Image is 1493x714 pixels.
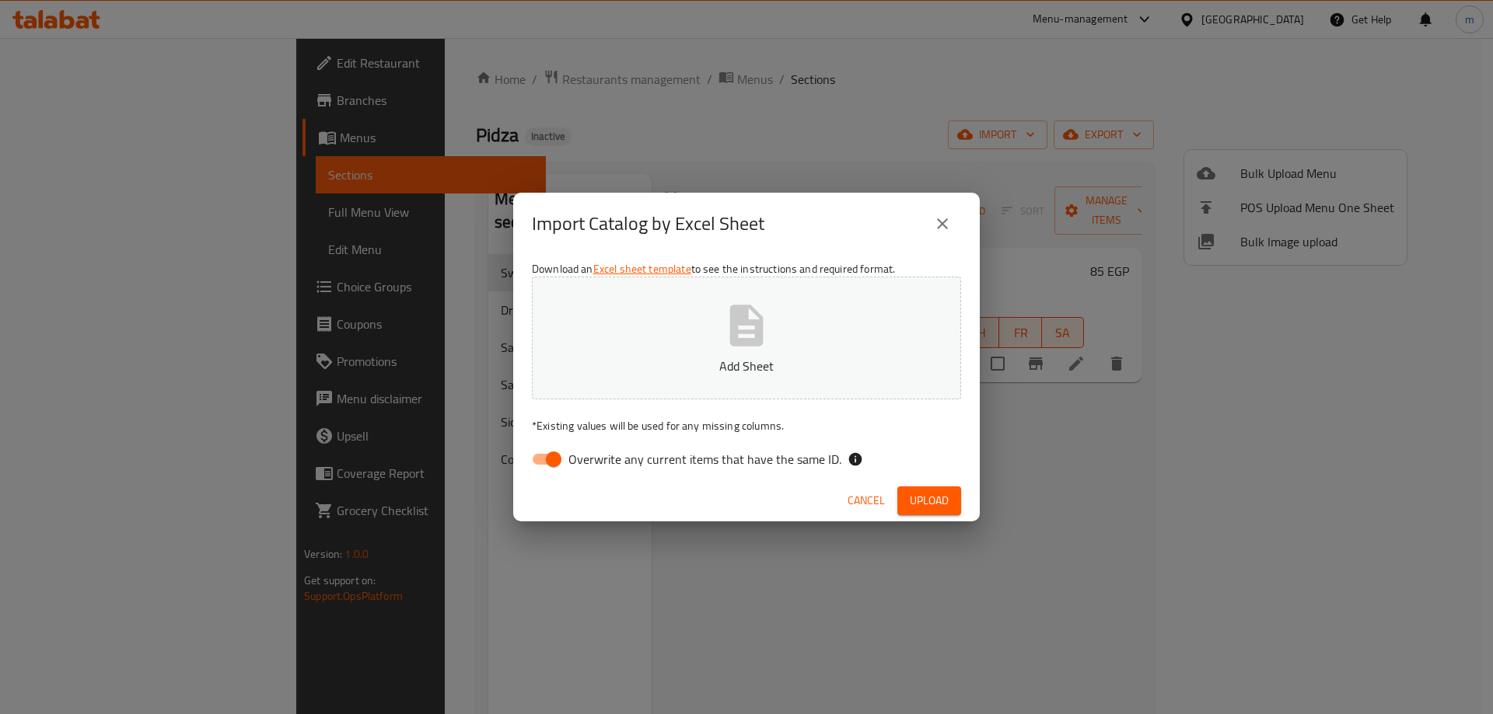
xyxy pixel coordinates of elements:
p: Existing values will be used for any missing columns. [532,418,961,434]
h2: Import Catalog by Excel Sheet [532,211,764,236]
span: Upload [910,491,949,510]
span: Overwrite any current items that have the same ID. [568,450,841,468]
span: Cancel [848,491,885,510]
button: close [924,205,961,242]
p: Add Sheet [556,357,937,375]
button: Add Sheet [532,277,961,399]
button: Cancel [841,486,891,515]
div: Download an to see the instructions and required format. [513,255,980,480]
a: Excel sheet template [593,259,691,279]
svg: If the overwrite option isn't selected, then the items that match an existing ID will be ignored ... [848,451,863,467]
button: Upload [897,486,961,515]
